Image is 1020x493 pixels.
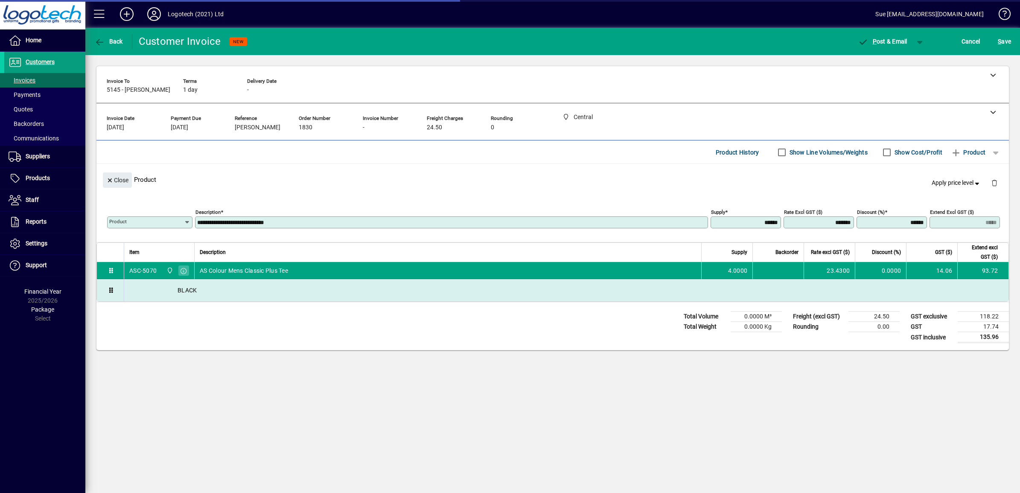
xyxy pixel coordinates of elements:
[9,91,41,98] span: Payments
[4,30,85,51] a: Home
[363,124,364,131] span: -
[951,146,985,159] span: Product
[731,248,747,257] span: Supply
[299,124,312,131] span: 1830
[9,106,33,113] span: Quotes
[26,153,50,160] span: Suppliers
[947,145,990,160] button: Product
[4,211,85,233] a: Reports
[962,35,980,48] span: Cancel
[26,196,39,203] span: Staff
[855,262,906,279] td: 0.0000
[168,7,224,21] div: Logotech (2021) Ltd
[9,135,59,142] span: Communications
[893,148,942,157] label: Show Cost/Profit
[26,262,47,268] span: Support
[140,6,168,22] button: Profile
[963,243,998,262] span: Extend excl GST ($)
[906,322,958,332] td: GST
[139,35,221,48] div: Customer Invoice
[491,124,494,131] span: 0
[4,255,85,276] a: Support
[959,34,982,49] button: Cancel
[873,38,877,45] span: P
[716,146,759,159] span: Product History
[875,7,984,21] div: Sue [EMAIL_ADDRESS][DOMAIN_NAME]
[958,322,1009,332] td: 17.74
[731,312,782,322] td: 0.0000 M³
[109,219,127,225] mat-label: Product
[85,34,132,49] app-page-header-button: Back
[26,37,41,44] span: Home
[233,39,244,44] span: NEW
[4,131,85,146] a: Communications
[858,38,907,45] span: ost & Email
[200,248,226,257] span: Description
[809,266,850,275] div: 23.4300
[857,209,885,215] mat-label: Discount (%)
[129,266,157,275] div: ASC-5070
[164,266,174,275] span: Central
[996,34,1013,49] button: Save
[107,87,170,93] span: 5145 - [PERSON_NAME]
[31,306,54,313] span: Package
[183,87,198,93] span: 1 day
[26,175,50,181] span: Products
[998,35,1011,48] span: ave
[9,120,44,127] span: Backorders
[26,218,47,225] span: Reports
[789,312,848,322] td: Freight (excl GST)
[984,179,1005,187] app-page-header-button: Delete
[872,248,901,257] span: Discount (%)
[92,34,125,49] button: Back
[171,124,188,131] span: [DATE]
[26,240,47,247] span: Settings
[427,124,442,131] span: 24.50
[200,266,288,275] span: AS Colour Mens Classic Plus Tee
[4,146,85,167] a: Suppliers
[4,168,85,189] a: Products
[129,248,140,257] span: Item
[247,87,249,93] span: -
[94,38,123,45] span: Back
[4,102,85,117] a: Quotes
[9,77,35,84] span: Invoices
[984,172,1005,193] button: Delete
[957,262,1008,279] td: 93.72
[4,190,85,211] a: Staff
[906,312,958,322] td: GST exclusive
[775,248,799,257] span: Backorder
[711,209,725,215] mat-label: Supply
[101,176,134,184] app-page-header-button: Close
[4,233,85,254] a: Settings
[731,322,782,332] td: 0.0000 Kg
[932,178,981,187] span: Apply price level
[195,209,221,215] mat-label: Description
[679,312,731,322] td: Total Volume
[811,248,850,257] span: Rate excl GST ($)
[96,164,1009,195] div: Product
[958,332,1009,343] td: 135.96
[107,124,124,131] span: [DATE]
[789,322,848,332] td: Rounding
[998,38,1001,45] span: S
[4,73,85,88] a: Invoices
[958,312,1009,322] td: 118.22
[848,322,900,332] td: 0.00
[992,2,1009,29] a: Knowledge Base
[930,209,974,215] mat-label: Extend excl GST ($)
[906,332,958,343] td: GST inclusive
[124,279,1008,301] div: BLACK
[4,88,85,102] a: Payments
[679,322,731,332] td: Total Weight
[854,34,912,49] button: Post & Email
[935,248,952,257] span: GST ($)
[788,148,868,157] label: Show Line Volumes/Weights
[4,117,85,131] a: Backorders
[928,175,985,191] button: Apply price level
[784,209,822,215] mat-label: Rate excl GST ($)
[113,6,140,22] button: Add
[235,124,280,131] span: [PERSON_NAME]
[728,266,748,275] span: 4.0000
[712,145,763,160] button: Product History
